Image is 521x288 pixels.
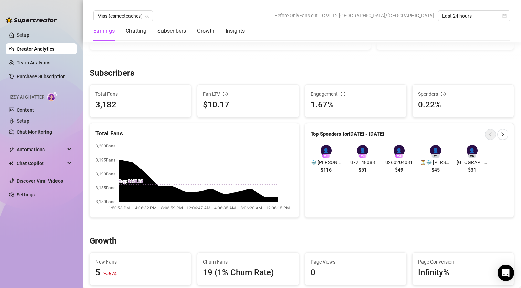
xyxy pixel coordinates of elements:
[347,158,378,166] span: u72148088
[203,90,293,98] div: Fan LTV
[17,178,63,184] a: Discover Viral Videos
[95,129,293,138] div: Total Fans
[468,166,476,174] span: $31
[418,266,449,279] div: Infinity%
[93,27,115,35] div: Earnings
[311,90,401,98] div: Engagement
[17,158,65,169] span: Chat Copilot
[384,158,415,166] span: u260204081
[394,145,405,156] div: 👤
[126,27,146,35] div: Chatting
[418,90,508,98] div: Spenders
[95,258,186,266] span: New Fans
[467,145,478,156] div: 👤
[17,144,65,155] span: Automations
[274,10,318,21] span: Before OnlyFans cut
[103,271,108,276] span: fall
[311,130,384,138] article: Top Spenders for [DATE] - [DATE]
[95,266,100,279] div: 5
[395,154,403,158] div: # 3
[441,92,446,96] span: info-circle
[358,154,367,158] div: # 2
[17,43,72,54] a: Creator Analytics
[431,166,440,174] span: $45
[500,132,505,137] span: right
[157,27,186,35] div: Subscribers
[17,71,72,82] a: Purchase Subscription
[311,258,401,266] span: Page Views
[311,266,315,279] div: 0
[95,90,186,98] span: Total Fans
[226,27,245,35] div: Insights
[457,158,488,166] span: [GEOGRAPHIC_DATA]
[17,32,29,38] a: Setup
[203,266,293,279] div: 19 (1% Churn Rate)
[468,154,476,158] div: # 5
[9,161,13,166] img: Chat Copilot
[442,11,506,21] span: Last 24 hours
[203,99,293,112] div: $10.17
[145,14,149,18] span: team
[321,166,332,174] span: $116
[90,68,134,79] h3: Subscribers
[47,91,58,101] img: AI Chatter
[321,145,332,156] div: 👤
[418,258,508,266] span: Page Conversion
[17,60,50,65] a: Team Analytics
[358,166,367,174] span: $51
[197,27,215,35] div: Growth
[90,236,116,247] h3: Growth
[357,145,368,156] div: 👤
[431,154,440,158] div: # 4
[10,94,44,101] span: Izzy AI Chatter
[223,92,228,96] span: info-circle
[341,92,345,96] span: info-circle
[502,14,507,18] span: calendar
[108,270,116,277] span: 67 %
[203,258,293,266] span: Churn Fans
[430,145,441,156] div: 👤
[17,118,29,124] a: Setup
[9,147,14,152] span: thunderbolt
[418,99,508,112] div: 0.22%
[6,17,57,23] img: logo-BBDzfeDw.svg
[395,166,403,174] span: $49
[322,10,434,21] span: GMT+2 [GEOGRAPHIC_DATA]/[GEOGRAPHIC_DATA]
[498,265,514,281] div: Open Intercom Messenger
[311,158,342,166] span: 🐳 [PERSON_NAME]💓NO PPV do not call "ΒΑΒΥ" 4 yrs relationship
[17,129,52,135] a: Chat Monitoring
[97,11,149,21] span: Miss (esmeeteaches)
[322,154,330,158] div: # 1
[17,192,35,197] a: Settings
[420,158,451,166] span: ⏳🐳 [PERSON_NAME], [US_STATE] CALL BY HIS NAME DONT ASK TIPS
[95,99,116,112] div: 3,182
[311,99,401,112] div: 1.67%
[17,107,34,113] a: Content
